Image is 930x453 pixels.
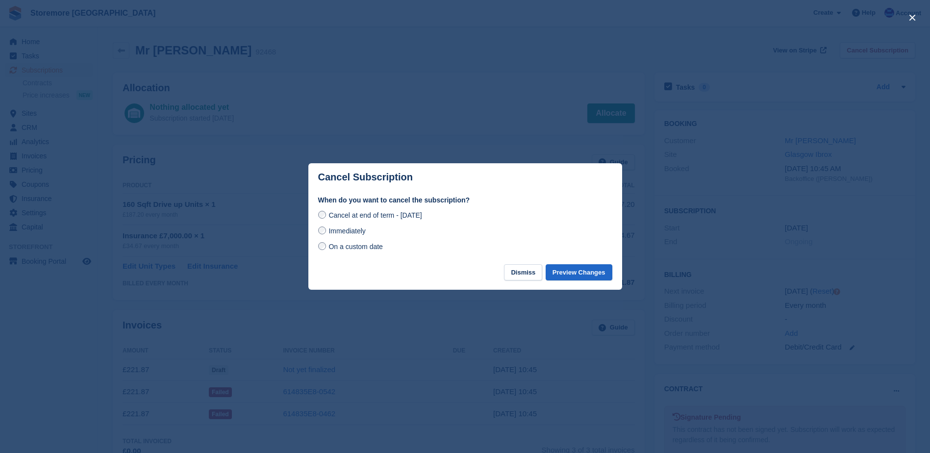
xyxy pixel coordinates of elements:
label: When do you want to cancel the subscription? [318,195,612,205]
button: close [905,10,920,25]
input: Cancel at end of term - [DATE] [318,211,326,219]
input: On a custom date [318,242,326,250]
input: Immediately [318,226,326,234]
span: On a custom date [328,243,383,251]
span: Cancel at end of term - [DATE] [328,211,422,219]
span: Immediately [328,227,365,235]
button: Dismiss [504,264,542,280]
button: Preview Changes [546,264,612,280]
p: Cancel Subscription [318,172,413,183]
